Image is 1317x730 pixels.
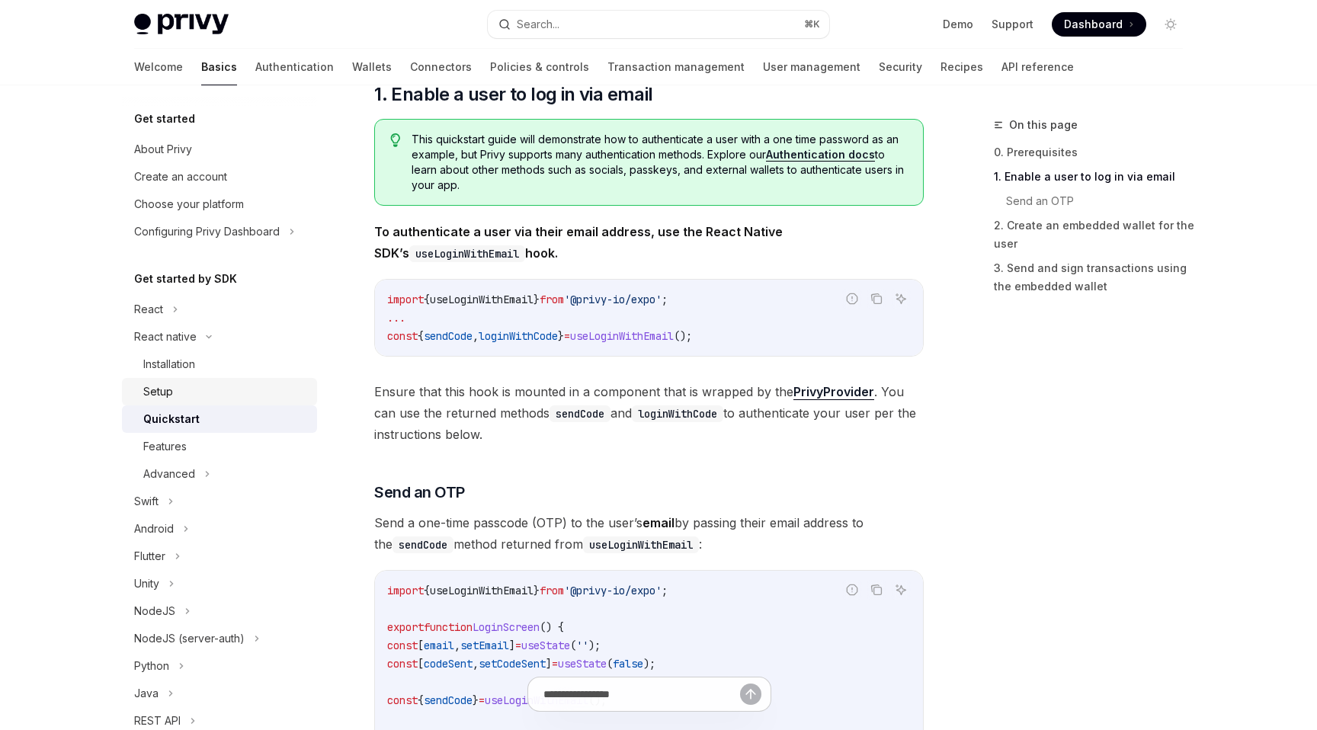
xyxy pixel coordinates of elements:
a: Demo [943,17,973,32]
span: Send an OTP [374,482,465,503]
a: Connectors [410,49,472,85]
strong: To authenticate a user via their email address, use the React Native SDK’s hook. [374,224,783,261]
span: ); [643,657,655,671]
a: Authentication [255,49,334,85]
span: = [552,657,558,671]
div: Flutter [134,547,165,565]
code: loginWithCode [632,405,723,422]
span: = [564,329,570,343]
button: Report incorrect code [842,289,862,309]
span: const [387,657,418,671]
div: Installation [143,355,195,373]
div: Advanced [143,465,195,483]
div: Android [134,520,174,538]
span: '' [576,639,588,652]
span: codeSent [424,657,473,671]
button: Report incorrect code [842,580,862,600]
a: Send an OTP [1006,189,1195,213]
a: 2. Create an embedded wallet for the user [994,213,1195,256]
span: Send a one-time passcode (OTP) to the user’s by passing their email address to the method returne... [374,512,924,555]
span: } [534,584,540,597]
span: ( [570,639,576,652]
span: useState [521,639,570,652]
div: Quickstart [143,410,200,428]
a: 3. Send and sign transactions using the embedded wallet [994,256,1195,299]
div: NodeJS [134,602,175,620]
span: LoginScreen [473,620,540,634]
span: setCodeSent [479,657,546,671]
span: false [613,657,643,671]
span: ] [546,657,552,671]
span: 1. Enable a user to log in via email [374,82,652,107]
a: Authentication docs [766,148,875,162]
div: About Privy [134,140,192,158]
span: const [387,329,418,343]
span: import [387,584,424,597]
strong: email [642,515,675,530]
code: useLoginWithEmail [583,536,699,553]
span: useState [558,657,607,671]
span: (); [674,329,692,343]
a: Recipes [940,49,983,85]
div: NodeJS (server-auth) [134,629,245,648]
span: , [473,657,479,671]
span: ( [607,657,613,671]
h5: Get started [134,110,195,128]
span: Dashboard [1064,17,1123,32]
a: 1. Enable a user to log in via email [994,165,1195,189]
span: , [473,329,479,343]
a: Setup [122,378,317,405]
a: Features [122,433,317,460]
button: Ask AI [891,580,911,600]
div: React [134,300,163,319]
a: Wallets [352,49,392,85]
span: loginWithCode [479,329,558,343]
div: Choose your platform [134,195,244,213]
span: This quickstart guide will demonstrate how to authenticate a user with a one time password as an ... [412,132,908,193]
span: { [424,293,430,306]
span: setEmail [460,639,509,652]
div: Java [134,684,159,703]
span: ] [509,639,515,652]
span: sendCode [424,329,473,343]
span: { [418,329,424,343]
a: Support [992,17,1033,32]
div: Create an account [134,168,227,186]
code: useLoginWithEmail [409,245,525,262]
a: Choose your platform [122,191,317,218]
div: Python [134,657,169,675]
span: ); [588,639,601,652]
button: Copy the contents from the code block [867,580,886,600]
div: REST API [134,712,181,730]
button: Send message [740,684,761,705]
span: [ [418,657,424,671]
a: Policies & controls [490,49,589,85]
span: ; [662,584,668,597]
span: { [424,584,430,597]
span: from [540,584,564,597]
span: function [424,620,473,634]
span: useLoginWithEmail [570,329,674,343]
a: Create an account [122,163,317,191]
img: light logo [134,14,229,35]
span: import [387,293,424,306]
button: Ask AI [891,289,911,309]
div: Setup [143,383,173,401]
span: () { [540,620,564,634]
span: export [387,620,424,634]
code: sendCode [550,405,610,422]
a: Basics [201,49,237,85]
div: React native [134,328,197,346]
code: sendCode [393,536,453,553]
span: ⌘ K [804,18,820,30]
a: API reference [1001,49,1074,85]
span: } [558,329,564,343]
button: Toggle dark mode [1158,12,1183,37]
div: Search... [517,15,559,34]
span: email [424,639,454,652]
a: User management [763,49,860,85]
div: Features [143,437,187,456]
a: About Privy [122,136,317,163]
button: Copy the contents from the code block [867,289,886,309]
a: Security [879,49,922,85]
